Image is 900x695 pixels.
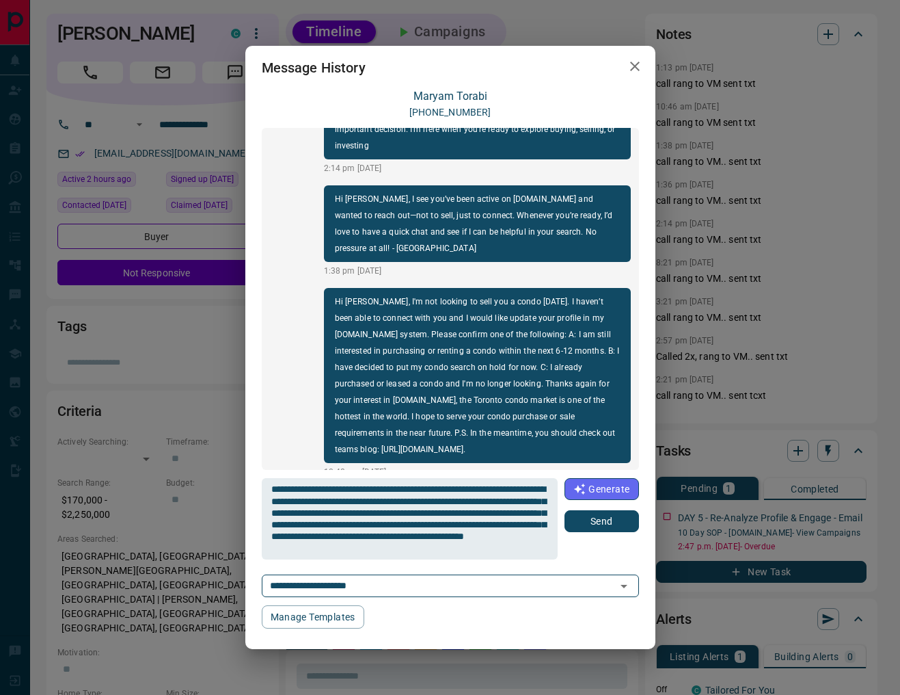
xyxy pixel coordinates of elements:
[564,478,638,500] button: Generate
[245,46,382,90] h2: Message History
[335,191,620,257] p: Hi [PERSON_NAME], I see you’ve been active on [DOMAIN_NAME] and wanted to reach out—not to sell, ...
[409,105,491,120] p: [PHONE_NUMBER]
[564,510,638,532] button: Send
[614,577,633,596] button: Open
[335,293,620,458] p: Hi [PERSON_NAME], I'm not looking to sell you a condo [DATE]. I haven’t been able to connect with...
[324,162,631,174] p: 2:14 pm [DATE]
[324,265,631,277] p: 1:38 pm [DATE]
[262,605,364,629] button: Manage Templates
[324,466,631,478] p: 10:48 am [DATE]
[413,90,487,103] a: Maryam Torabi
